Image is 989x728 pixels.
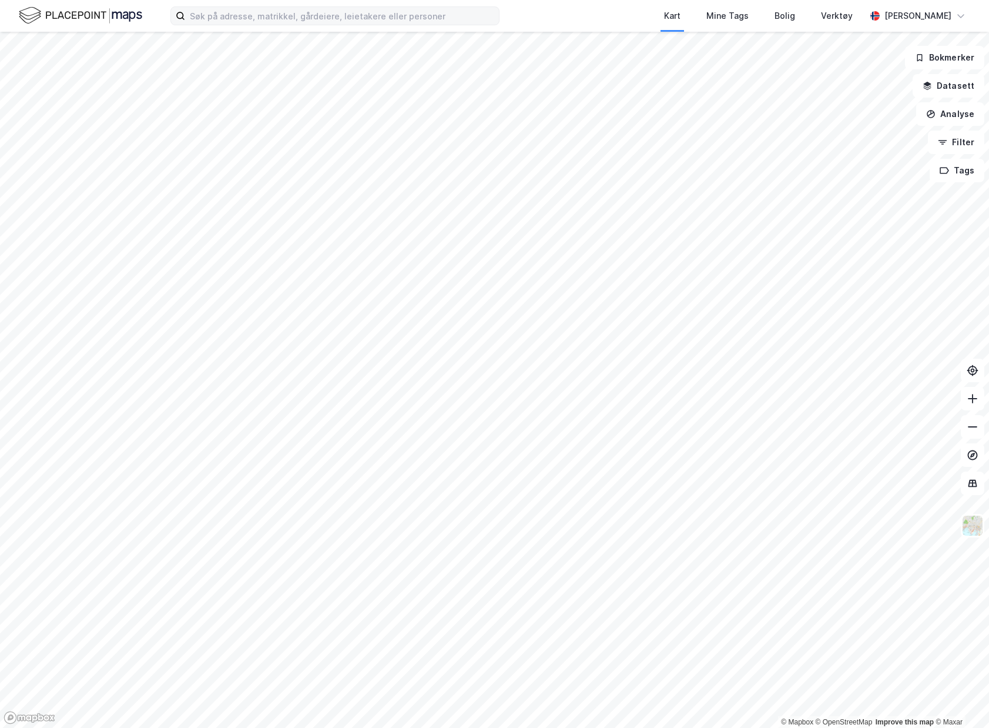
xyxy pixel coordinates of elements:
[775,9,795,23] div: Bolig
[185,7,499,25] input: Søk på adresse, matrikkel, gårdeiere, leietakere eller personer
[821,9,853,23] div: Verktøy
[706,9,749,23] div: Mine Tags
[930,672,989,728] iframe: Chat Widget
[664,9,680,23] div: Kart
[884,9,951,23] div: [PERSON_NAME]
[930,672,989,728] div: Kontrollprogram for chat
[19,5,142,26] img: logo.f888ab2527a4732fd821a326f86c7f29.svg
